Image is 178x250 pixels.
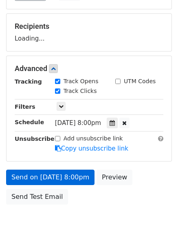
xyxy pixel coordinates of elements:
[64,77,99,86] label: Track Opens
[15,22,163,31] h5: Recipients
[15,103,35,110] strong: Filters
[55,119,101,127] span: [DATE] 8:00pm
[15,64,163,73] h5: Advanced
[97,170,132,185] a: Preview
[64,87,97,95] label: Track Clicks
[64,134,123,143] label: Add unsubscribe link
[6,170,94,185] a: Send on [DATE] 8:00pm
[15,78,42,85] strong: Tracking
[137,211,178,250] iframe: Chat Widget
[15,119,44,125] strong: Schedule
[15,22,163,43] div: Loading...
[6,189,68,205] a: Send Test Email
[55,145,128,152] a: Copy unsubscribe link
[15,136,55,142] strong: Unsubscribe
[124,77,156,86] label: UTM Codes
